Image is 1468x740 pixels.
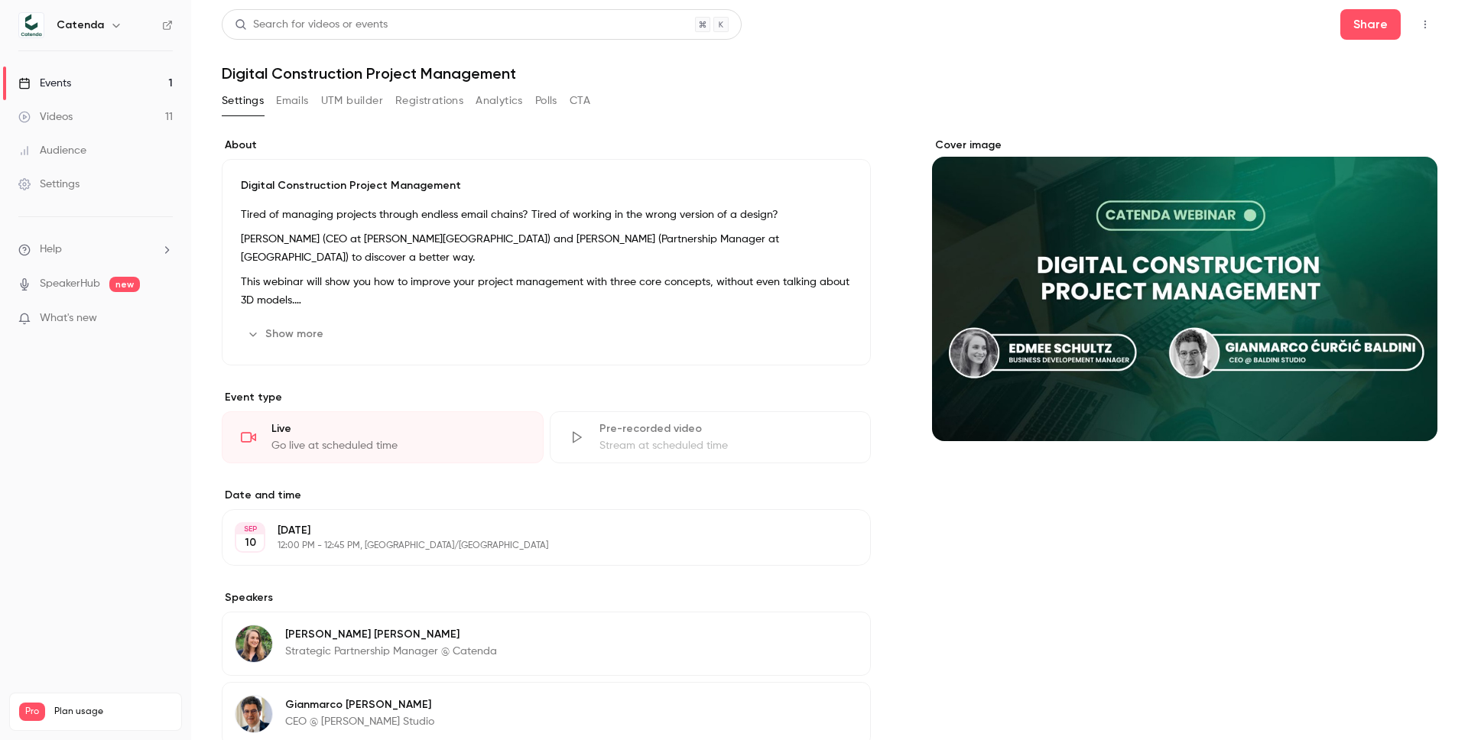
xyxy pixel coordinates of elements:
[18,76,71,91] div: Events
[222,138,871,153] label: About
[241,178,852,193] p: Digital Construction Project Management
[278,523,790,538] p: [DATE]
[285,714,434,729] p: CEO @ [PERSON_NAME] Studio
[235,625,272,662] img: Edmee Schultz
[235,17,388,33] div: Search for videos or events
[599,421,853,437] div: Pre-recorded video
[154,312,173,326] iframe: Noticeable Trigger
[18,177,80,192] div: Settings
[535,89,557,113] button: Polls
[40,276,100,292] a: SpeakerHub
[18,143,86,158] div: Audience
[245,535,256,550] p: 10
[599,438,853,453] div: Stream at scheduled time
[236,524,264,534] div: SEP
[235,696,272,732] img: Gianmarco Ćurčić Baldini
[241,206,852,224] p: Tired of managing projects through endless email chains? Tired of working in the wrong version of...
[109,277,140,292] span: new
[222,411,544,463] div: LiveGo live at scheduled time
[241,273,852,310] p: This webinar will show you how to improve your project management with three core concepts, witho...
[40,310,97,326] span: What's new
[18,242,173,258] li: help-dropdown-opener
[276,89,308,113] button: Emails
[54,706,172,718] span: Plan usage
[395,89,463,113] button: Registrations
[285,644,497,659] p: Strategic Partnership Manager @ Catenda
[222,64,1437,83] h1: Digital Construction Project Management
[932,138,1437,441] section: Cover image
[222,590,871,605] label: Speakers
[476,89,523,113] button: Analytics
[19,13,44,37] img: Catenda
[550,411,872,463] div: Pre-recorded videoStream at scheduled time
[271,421,525,437] div: Live
[278,540,790,552] p: 12:00 PM - 12:45 PM, [GEOGRAPHIC_DATA]/[GEOGRAPHIC_DATA]
[271,438,525,453] div: Go live at scheduled time
[321,89,383,113] button: UTM builder
[241,230,852,267] p: [PERSON_NAME] (CEO at [PERSON_NAME][GEOGRAPHIC_DATA]) and [PERSON_NAME] (Partnership Manager at [...
[222,612,871,676] div: Edmee Schultz[PERSON_NAME] [PERSON_NAME]Strategic Partnership Manager @ Catenda
[18,109,73,125] div: Videos
[57,18,104,33] h6: Catenda
[1340,9,1401,40] button: Share
[285,697,434,712] p: Gianmarco [PERSON_NAME]
[285,627,497,642] p: [PERSON_NAME] [PERSON_NAME]
[222,390,871,405] p: Event type
[40,242,62,258] span: Help
[222,488,871,503] label: Date and time
[570,89,590,113] button: CTA
[222,89,264,113] button: Settings
[932,138,1437,153] label: Cover image
[19,703,45,721] span: Pro
[241,322,333,346] button: Show more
